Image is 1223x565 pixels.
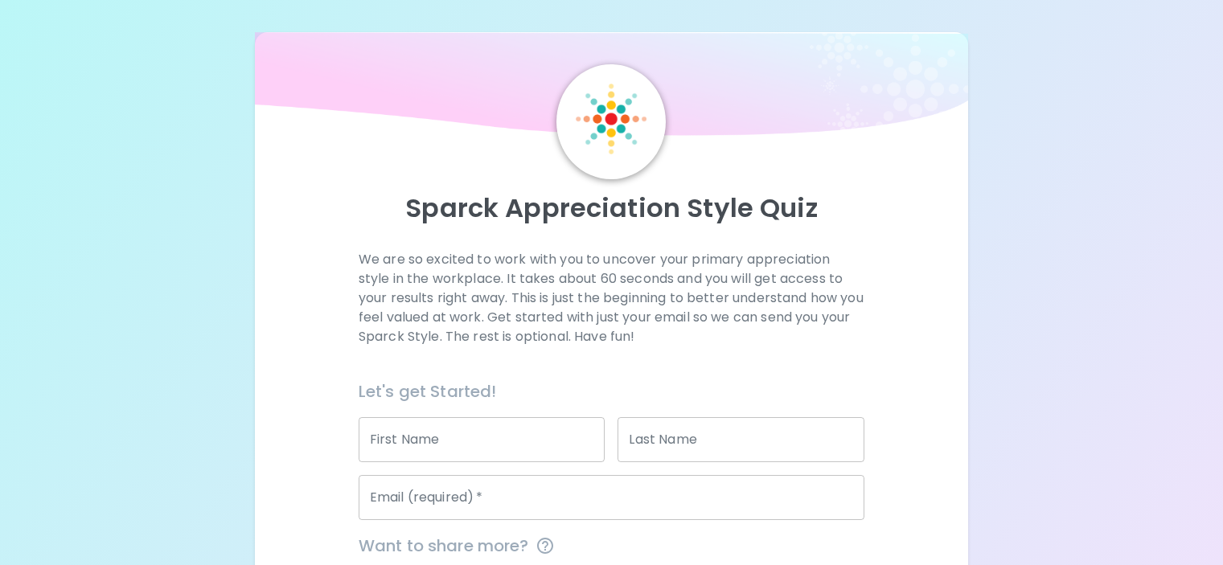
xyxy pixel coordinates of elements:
[359,250,864,346] p: We are so excited to work with you to uncover your primary appreciation style in the workplace. I...
[255,32,968,145] img: wave
[576,84,646,154] img: Sparck Logo
[359,379,864,404] h6: Let's get Started!
[359,533,864,559] span: Want to share more?
[274,192,949,224] p: Sparck Appreciation Style Quiz
[536,536,555,555] svg: This information is completely confidential and only used for aggregated appreciation studies at ...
